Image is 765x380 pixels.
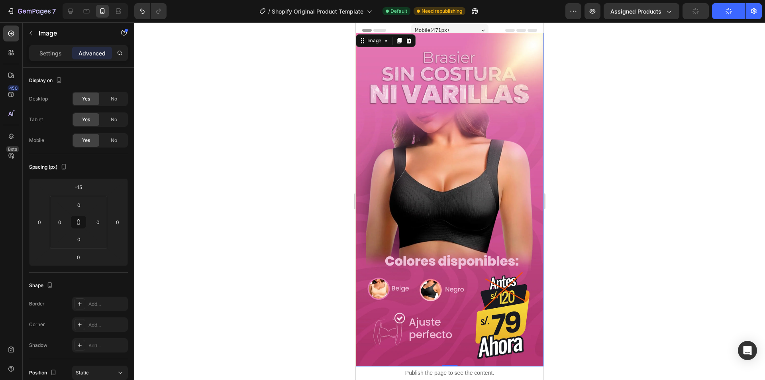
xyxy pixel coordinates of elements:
div: Undo/Redo [134,3,167,19]
div: Desktop [29,95,48,102]
span: No [111,137,117,144]
span: Yes [82,95,90,102]
p: Settings [39,49,62,57]
span: No [111,95,117,102]
div: Mobile [29,137,44,144]
button: Static [72,366,128,380]
input: 0 [33,216,45,228]
input: 0px [54,216,66,228]
div: Add... [88,342,126,349]
div: Open Intercom Messenger [738,341,757,360]
input: 0px [71,199,87,211]
button: 7 [3,3,59,19]
div: Add... [88,321,126,329]
input: 0 [112,216,124,228]
div: Beta [6,146,19,152]
div: Corner [29,321,45,328]
div: Spacing (px) [29,162,69,173]
p: 7 [52,6,56,16]
span: No [111,116,117,123]
input: 0px [71,233,87,245]
div: Shape [29,280,55,291]
span: Need republishing [422,8,462,15]
span: / [268,7,270,16]
div: 450 [8,85,19,91]
span: Shopify Original Product Template [272,7,363,16]
div: Add... [88,301,126,308]
div: Shadow [29,342,47,349]
input: 0px [92,216,104,228]
div: Position [29,368,58,378]
span: Static [76,370,89,376]
p: Advanced [78,49,106,57]
span: Default [390,8,407,15]
span: Yes [82,137,90,144]
div: Tablet [29,116,43,123]
input: -15 [71,181,86,193]
iframe: Design area [356,22,543,380]
button: Assigned Products [604,3,679,19]
div: Display on [29,75,64,86]
div: Border [29,300,45,307]
p: Image [39,28,106,38]
span: Yes [82,116,90,123]
input: 0 [71,251,86,263]
span: Assigned Products [610,7,661,16]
